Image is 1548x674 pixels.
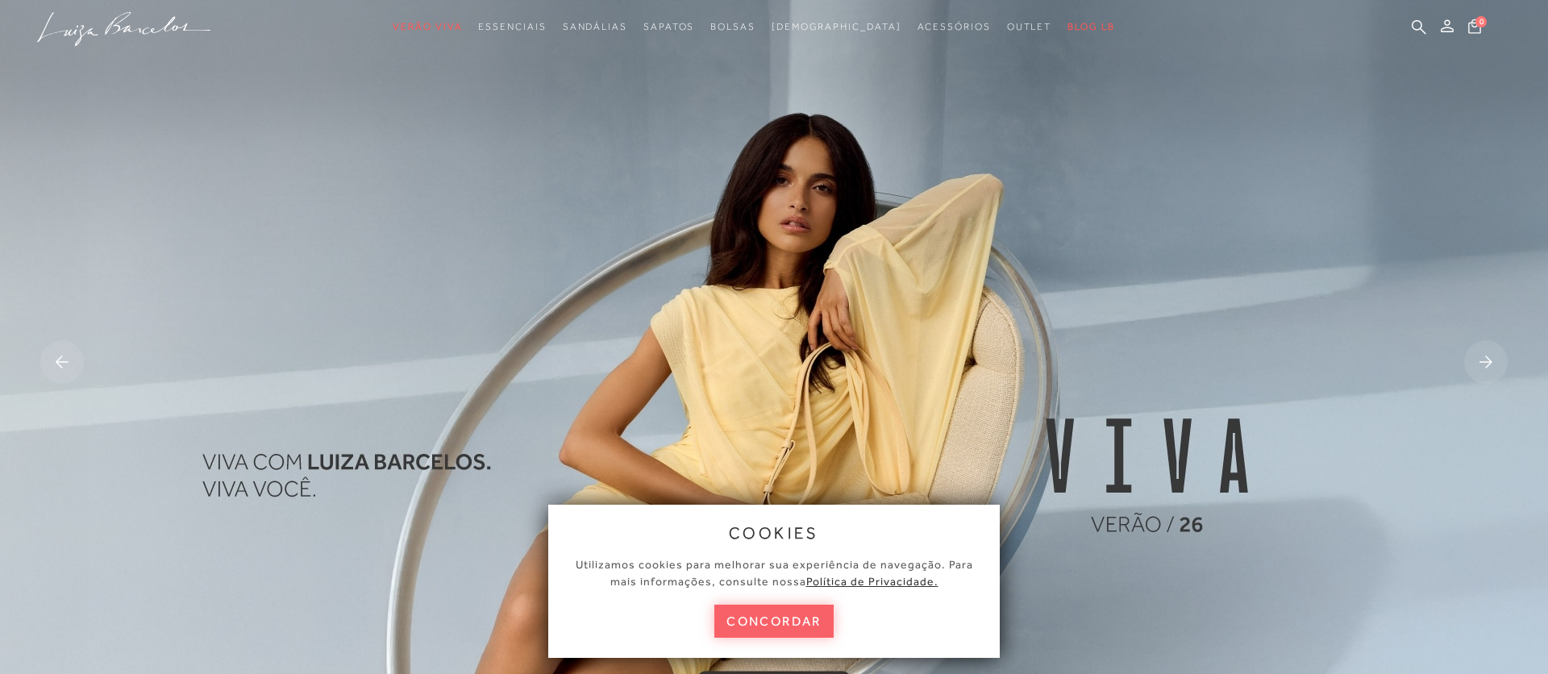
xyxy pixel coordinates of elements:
[714,605,834,638] button: concordar
[563,21,627,32] span: Sandálias
[576,558,973,588] span: Utilizamos cookies para melhorar sua experiência de navegação. Para mais informações, consulte nossa
[1067,12,1114,42] a: BLOG LB
[710,21,755,32] span: Bolsas
[918,12,991,42] a: noSubCategoriesText
[478,12,546,42] a: noSubCategoriesText
[1007,21,1052,32] span: Outlet
[772,12,901,42] a: noSubCategoriesText
[478,21,546,32] span: Essenciais
[643,21,694,32] span: Sapatos
[710,12,755,42] a: noSubCategoriesText
[772,21,901,32] span: [DEMOGRAPHIC_DATA]
[1463,18,1486,40] button: 0
[1007,12,1052,42] a: noSubCategoriesText
[806,575,938,588] a: Política de Privacidade.
[1475,16,1487,27] span: 0
[729,524,819,542] span: cookies
[1067,21,1114,32] span: BLOG LB
[643,12,694,42] a: noSubCategoriesText
[393,21,462,32] span: Verão Viva
[393,12,462,42] a: noSubCategoriesText
[918,21,991,32] span: Acessórios
[563,12,627,42] a: noSubCategoriesText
